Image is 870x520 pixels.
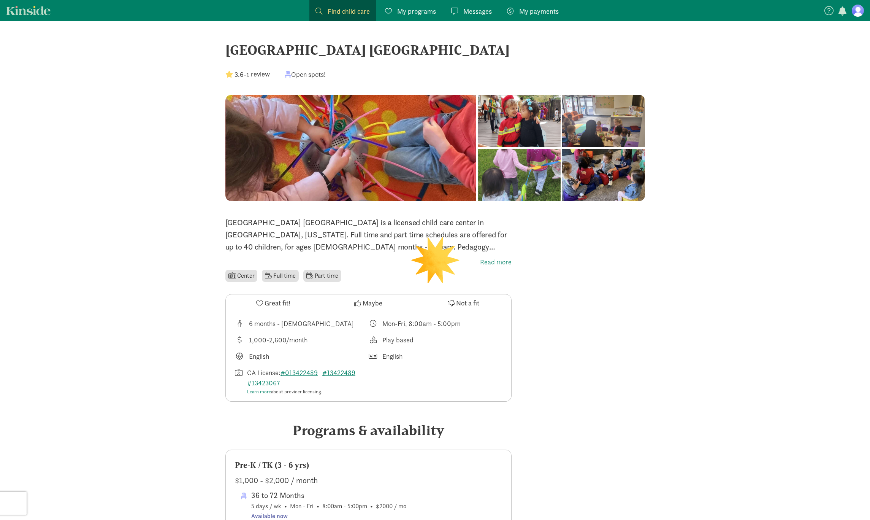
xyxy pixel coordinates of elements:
a: Learn more [247,388,271,395]
span: Find child care [328,6,370,16]
button: Not a fit [416,294,511,312]
span: My programs [397,6,436,16]
div: 6 months - [DEMOGRAPHIC_DATA] [249,318,354,329]
a: Kinside [6,6,51,15]
span: Maybe [363,298,382,308]
div: Mon-Fri, 8:00am - 5:00pm [382,318,461,329]
li: Part time [303,270,341,282]
div: - [225,69,270,80]
div: Play based [382,335,414,345]
li: Center [225,270,258,282]
div: Programs & availability [225,420,512,440]
p: [GEOGRAPHIC_DATA] [GEOGRAPHIC_DATA] is a licensed child care center in [GEOGRAPHIC_DATA], [US_STA... [225,216,512,253]
a: #13423067 [247,378,280,387]
button: 1 review [246,69,270,79]
button: Maybe [321,294,416,312]
span: Great fit! [265,298,290,308]
label: Read more [225,258,512,267]
span: My payments [519,6,559,16]
div: English [382,351,403,361]
div: Languages taught [235,351,369,361]
div: Languages spoken [368,351,502,361]
div: Class schedule [368,318,502,329]
div: about provider licensing. [247,388,368,396]
div: English [249,351,269,361]
div: Age range for children that this provider cares for [235,318,369,329]
div: License number [235,367,369,396]
strong: 3.6 [235,70,244,79]
div: Pre-K / TK (3 - 6 yrs) [235,459,502,471]
div: Open spots! [285,69,326,80]
a: #13422489 [322,368,355,377]
div: This provider's education philosophy [368,335,502,345]
span: Messages [463,6,492,16]
span: Not a fit [456,298,479,308]
a: #013422489 [280,368,318,377]
li: Full time [262,270,298,282]
div: 36 to 72 Months [251,489,406,501]
button: Great fit! [226,294,321,312]
div: Average tuition for this program [235,335,369,345]
div: $1,000 - $2,000 / month [235,474,502,487]
div: 1,000-2,600/month [249,335,307,345]
div: CA License: [247,367,368,396]
div: [GEOGRAPHIC_DATA] [GEOGRAPHIC_DATA] [225,40,645,60]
